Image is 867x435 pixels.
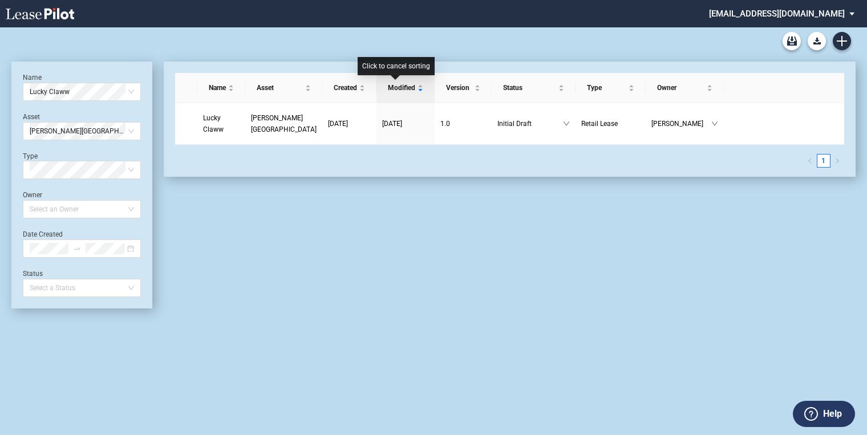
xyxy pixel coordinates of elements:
span: down [563,120,570,127]
span: to [73,245,81,253]
a: Archive [783,32,801,50]
span: Lucky Claww [203,114,224,133]
label: Owner [23,191,42,199]
span: Langston Landing [30,123,134,140]
span: Name [209,82,226,93]
a: [DATE] [328,118,371,129]
label: Help [823,406,842,421]
th: Owner [646,73,724,103]
span: Retail Lease [581,120,618,128]
span: right [834,158,840,164]
span: Lucky Claww [30,83,134,100]
th: Version [435,73,492,103]
span: down [711,120,718,127]
button: right [830,154,844,168]
label: Type [23,152,38,160]
div: Click to cancel sorting [358,57,435,75]
label: Status [23,270,43,278]
li: Previous Page [803,154,817,168]
md-menu: Download Blank Form List [804,32,829,50]
label: Asset [23,113,40,121]
a: [PERSON_NAME][GEOGRAPHIC_DATA] [251,112,317,135]
span: Asset [257,82,303,93]
a: Retail Lease [581,118,640,129]
a: 1 [817,155,830,167]
span: Initial Draft [497,118,563,129]
span: Type [587,82,626,93]
a: Lucky Claww [203,112,240,135]
th: Modified [376,73,435,103]
button: Help [793,401,855,427]
span: swap-right [73,245,81,253]
th: Name [197,73,245,103]
button: left [803,154,817,168]
li: 1 [817,154,830,168]
a: [DATE] [382,118,429,129]
a: Create new document [833,32,851,50]
span: Modified [388,82,415,93]
span: [PERSON_NAME] [651,118,711,129]
span: Created [334,82,357,93]
th: Type [576,73,646,103]
label: Name [23,74,42,82]
span: [DATE] [328,120,348,128]
th: Asset [245,73,322,103]
span: 1 . 0 [440,120,450,128]
th: Created [322,73,376,103]
span: left [807,158,813,164]
label: Date Created [23,230,63,238]
a: 1.0 [440,118,486,129]
button: Download Blank Form [808,32,826,50]
span: Langston Landing [251,114,317,133]
li: Next Page [830,154,844,168]
span: [DATE] [382,120,402,128]
span: Version [446,82,472,93]
span: Status [503,82,556,93]
th: Status [492,73,576,103]
span: Owner [657,82,704,93]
